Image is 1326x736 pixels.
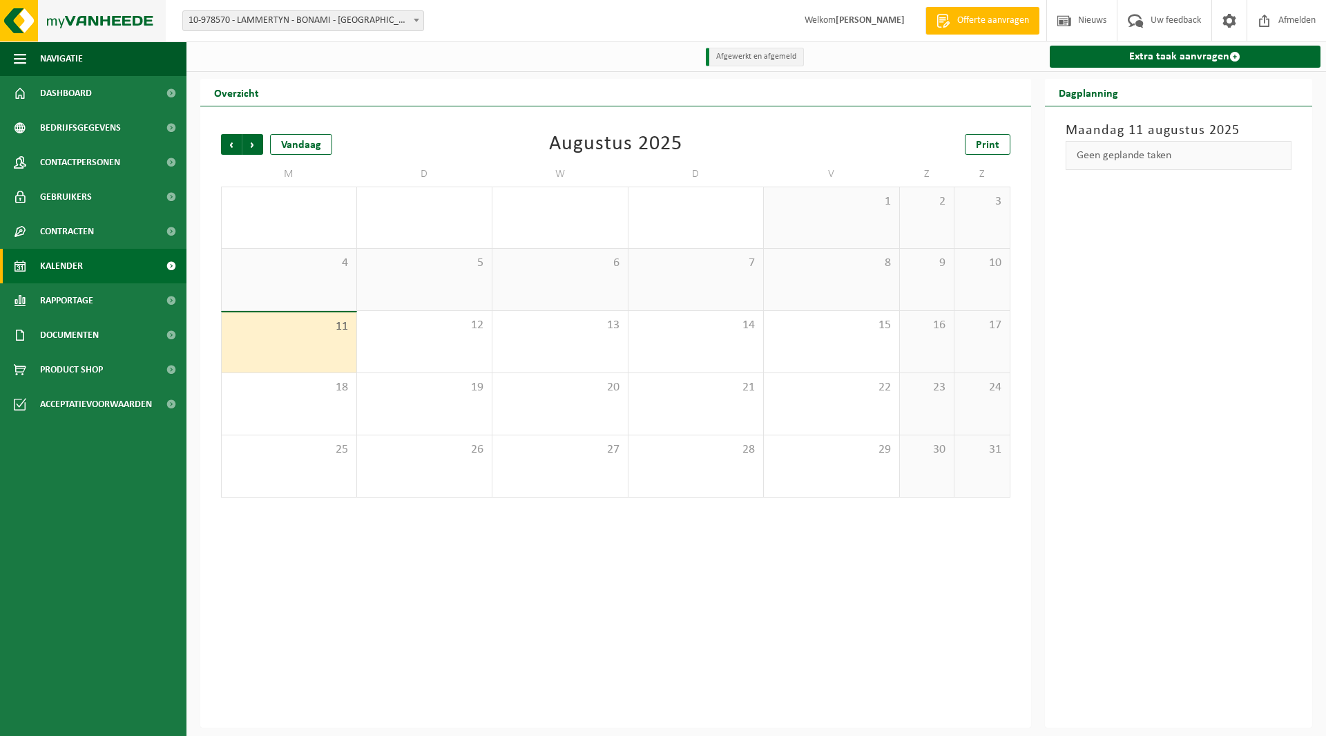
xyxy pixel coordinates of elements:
span: 27 [499,442,621,457]
span: 17 [961,318,1002,333]
span: Rapportage [40,283,93,318]
td: D [628,162,765,187]
td: W [492,162,628,187]
td: M [221,162,357,187]
h3: Maandag 11 augustus 2025 [1066,120,1292,141]
span: 4 [229,256,349,271]
td: D [357,162,493,187]
span: 16 [907,318,948,333]
span: 5 [364,256,486,271]
span: 12 [364,318,486,333]
span: Offerte aanvragen [954,14,1032,28]
div: Vandaag [270,134,332,155]
span: Product Shop [40,352,103,387]
span: 3 [961,194,1002,209]
span: 21 [635,380,757,395]
span: 29 [771,442,892,457]
span: 8 [771,256,892,271]
h2: Overzicht [200,79,273,106]
span: 24 [961,380,1002,395]
div: Geen geplande taken [1066,141,1292,170]
span: Contactpersonen [40,145,120,180]
a: Offerte aanvragen [925,7,1039,35]
span: 29 [364,194,486,209]
span: 2 [907,194,948,209]
span: Gebruikers [40,180,92,214]
span: 9 [907,256,948,271]
a: Print [965,134,1010,155]
div: Augustus 2025 [549,134,682,155]
span: 31 [635,194,757,209]
span: Kalender [40,249,83,283]
span: Bedrijfsgegevens [40,111,121,145]
span: Dashboard [40,76,92,111]
span: 18 [229,380,349,395]
td: V [764,162,900,187]
span: 28 [635,442,757,457]
span: Print [976,140,999,151]
span: 19 [364,380,486,395]
span: Contracten [40,214,94,249]
span: Volgende [242,134,263,155]
span: 10-978570 - LAMMERTYN - BONAMI - SINT-MARTENS-LATEM [183,11,423,30]
li: Afgewerkt en afgemeld [706,48,804,66]
td: Z [900,162,955,187]
span: 23 [907,380,948,395]
strong: [PERSON_NAME] [836,15,905,26]
span: 13 [499,318,621,333]
span: Documenten [40,318,99,352]
span: Acceptatievoorwaarden [40,387,152,422]
a: Extra taak aanvragen [1050,46,1321,68]
span: 31 [961,442,1002,457]
span: 30 [499,194,621,209]
span: 10-978570 - LAMMERTYN - BONAMI - SINT-MARTENS-LATEM [182,10,424,31]
span: 26 [364,442,486,457]
span: 14 [635,318,757,333]
span: 10 [961,256,1002,271]
span: Vorige [221,134,242,155]
span: 1 [771,194,892,209]
span: Navigatie [40,41,83,76]
span: 22 [771,380,892,395]
h2: Dagplanning [1045,79,1132,106]
span: 30 [907,442,948,457]
span: 28 [229,194,349,209]
td: Z [954,162,1010,187]
span: 15 [771,318,892,333]
span: 6 [499,256,621,271]
span: 25 [229,442,349,457]
span: 20 [499,380,621,395]
span: 7 [635,256,757,271]
span: 11 [229,319,349,334]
